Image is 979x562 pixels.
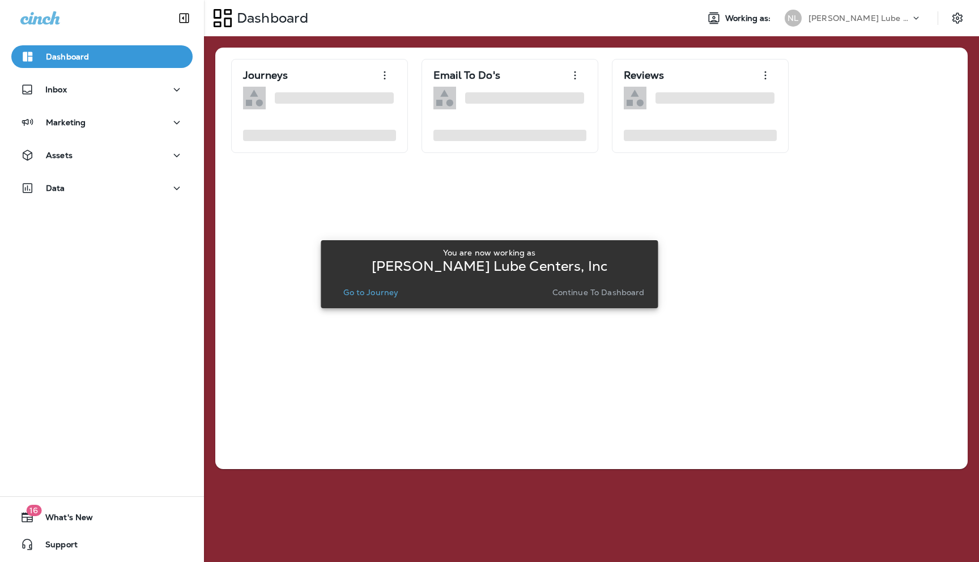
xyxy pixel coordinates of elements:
[725,14,773,23] span: Working as:
[947,8,968,28] button: Settings
[26,505,41,516] span: 16
[168,7,200,29] button: Collapse Sidebar
[46,52,89,61] p: Dashboard
[808,14,910,23] p: [PERSON_NAME] Lube Centers, Inc
[11,78,193,101] button: Inbox
[232,10,308,27] p: Dashboard
[34,540,78,554] span: Support
[46,184,65,193] p: Data
[11,177,193,199] button: Data
[552,288,645,297] p: Continue to Dashboard
[443,248,535,257] p: You are now working as
[46,118,86,127] p: Marketing
[46,151,73,160] p: Assets
[34,513,93,526] span: What's New
[339,284,403,300] button: Go to Journey
[785,10,802,27] div: NL
[11,506,193,529] button: 16What's New
[343,288,398,297] p: Go to Journey
[11,45,193,68] button: Dashboard
[372,262,607,271] p: [PERSON_NAME] Lube Centers, Inc
[548,284,649,300] button: Continue to Dashboard
[11,533,193,556] button: Support
[243,70,288,81] p: Journeys
[11,111,193,134] button: Marketing
[45,85,67,94] p: Inbox
[11,144,193,167] button: Assets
